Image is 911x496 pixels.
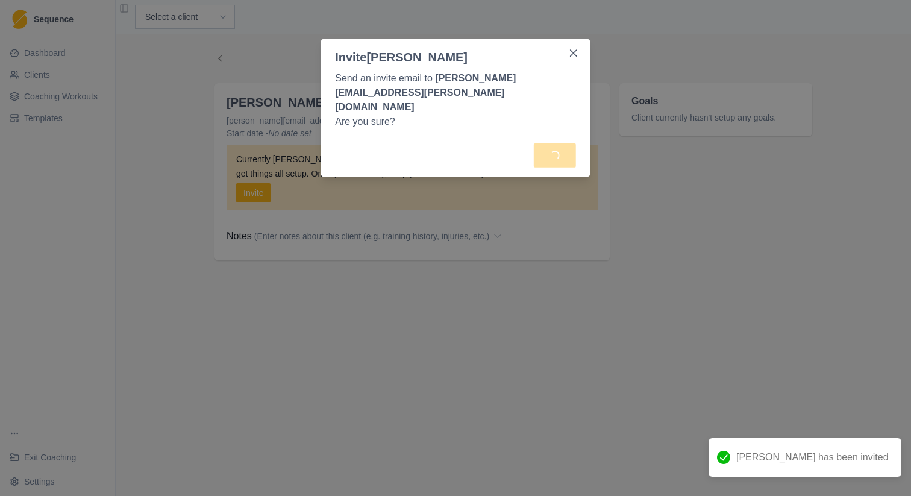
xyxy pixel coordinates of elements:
p: Are you sure? [335,115,575,129]
div: [PERSON_NAME] has been invited [709,438,901,477]
button: Close [564,43,583,63]
p: Send an invite email to [335,71,575,115]
span: [PERSON_NAME][EMAIL_ADDRESS][PERSON_NAME][DOMAIN_NAME] [335,73,516,112]
header: Invite [PERSON_NAME] [321,39,590,66]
